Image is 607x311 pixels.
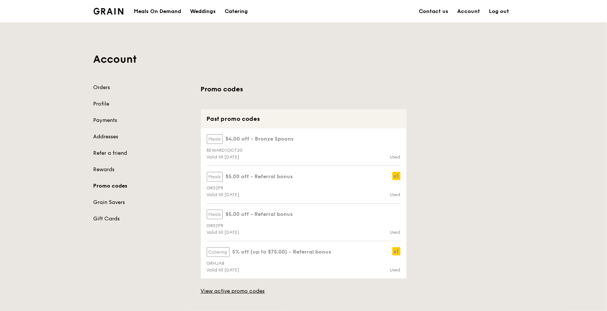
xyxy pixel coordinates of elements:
[94,53,514,66] h1: Account
[21,12,37,18] div: v 4.0.24
[190,0,216,23] div: Weddings
[453,0,485,23] a: Account
[74,43,80,49] img: tab_keywords_by_traffic_grey.svg
[207,230,299,235] div: Valid till [DATE]
[94,117,192,124] a: Payments
[134,0,181,23] div: Meals On Demand
[207,210,223,219] label: meals
[233,249,332,255] strong: 5% off (up to $75.00) - Referral bonus
[94,8,124,15] img: Grain
[94,100,192,108] a: Profile
[94,166,192,173] a: Rewards
[202,148,405,153] div: REWARD1OCT20
[390,192,401,197] div: Used
[226,173,293,180] strong: $5.00 off - Referral bonus
[392,247,401,255] div: x1
[226,211,293,217] strong: $5.00 off - Referral bonus
[392,172,401,180] div: x1
[94,133,192,141] a: Addresses
[207,172,223,182] label: meals
[202,223,405,228] div: GR52PR
[220,0,252,23] a: Catering
[12,12,18,18] img: logo_orange.svg
[207,134,223,144] label: meals
[20,43,26,49] img: tab_domain_overview_orange.svg
[390,230,401,235] div: Used
[82,44,126,49] div: Keywords by Traffic
[201,109,407,128] div: Past promo codes
[207,192,299,197] div: Valid till [DATE]
[485,0,514,23] a: Log out
[207,154,299,160] div: Valid till [DATE]
[28,44,67,49] div: Domain Overview
[415,0,453,23] a: Contact us
[94,215,192,223] a: Gift Cards
[94,84,192,91] a: Orders
[201,84,407,94] h3: Promo codes
[19,19,82,25] div: Domain: [DOMAIN_NAME]
[94,182,192,190] a: Promo codes
[201,288,407,295] a: View active promo codes
[390,154,401,160] div: Used
[225,0,248,23] div: Catering
[202,261,405,266] div: GRHJA8
[202,185,405,191] div: GR52PR
[226,136,294,142] strong: $4.00 off - Bronze Spoons
[207,267,299,273] div: Valid till [DATE]
[207,247,230,257] label: catering
[390,267,401,273] div: Used
[12,19,18,25] img: website_grey.svg
[186,0,220,23] a: Weddings
[94,199,192,206] a: Grain Savers
[94,150,192,157] a: Refer a friend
